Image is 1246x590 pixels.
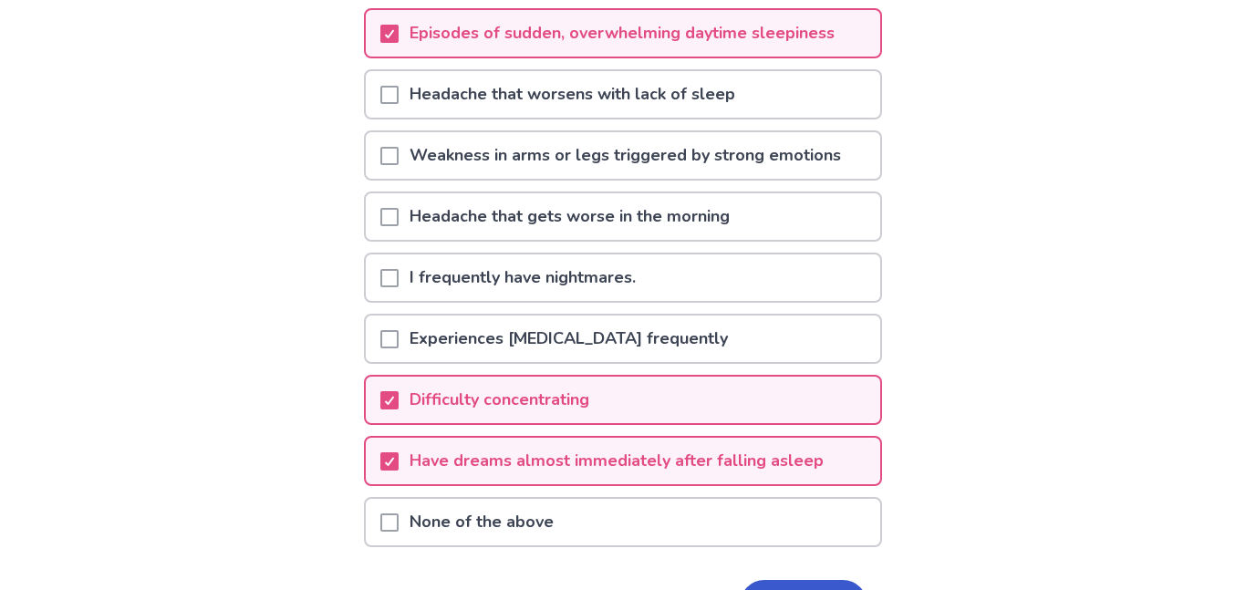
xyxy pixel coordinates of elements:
p: Have dreams almost immediately after falling asleep [399,438,835,484]
p: Episodes of sudden, overwhelming daytime sleepiness [399,10,846,57]
p: I frequently have nightmares. [399,254,647,301]
p: Experiences [MEDICAL_DATA] frequently [399,316,739,362]
p: Headache that gets worse in the morning [399,193,741,240]
p: None of the above [399,499,565,545]
p: Headache that worsens with lack of sleep [399,71,746,118]
p: Difficulty concentrating [399,377,600,423]
p: Weakness in arms or legs triggered by strong emotions [399,132,852,179]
